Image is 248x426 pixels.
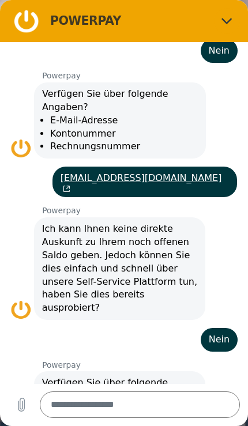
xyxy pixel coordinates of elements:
span: Nein [209,334,230,345]
span: Nein [209,45,230,56]
h2: POWERPAY [50,13,209,29]
p: Verfügen Sie über folgende Angaben? [42,88,198,114]
button: Datei hochladen [8,392,35,419]
p: Verfügen Sie über folgende Angaben? [42,376,198,403]
li: E-Mail-Adresse [50,114,198,127]
span: Ich kann Ihnen keine direkte Auskunft zu Ihrem noch offenen Saldo geben. Jedoch können Sie dies e... [42,223,200,313]
a: [EMAIL_ADDRESS][DOMAIN_NAME](wird in einer neuen Registerkarte geöffnet) [61,172,222,194]
li: Rechnungsnummer [50,140,198,153]
svg: (wird in einer neuen Registerkarte geöffnet) [61,185,71,193]
li: Kontonummer [50,127,198,141]
p: Powerpay [42,360,248,370]
button: Schließen [214,8,241,35]
p: Powerpay [42,205,248,216]
p: Powerpay [42,70,248,81]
